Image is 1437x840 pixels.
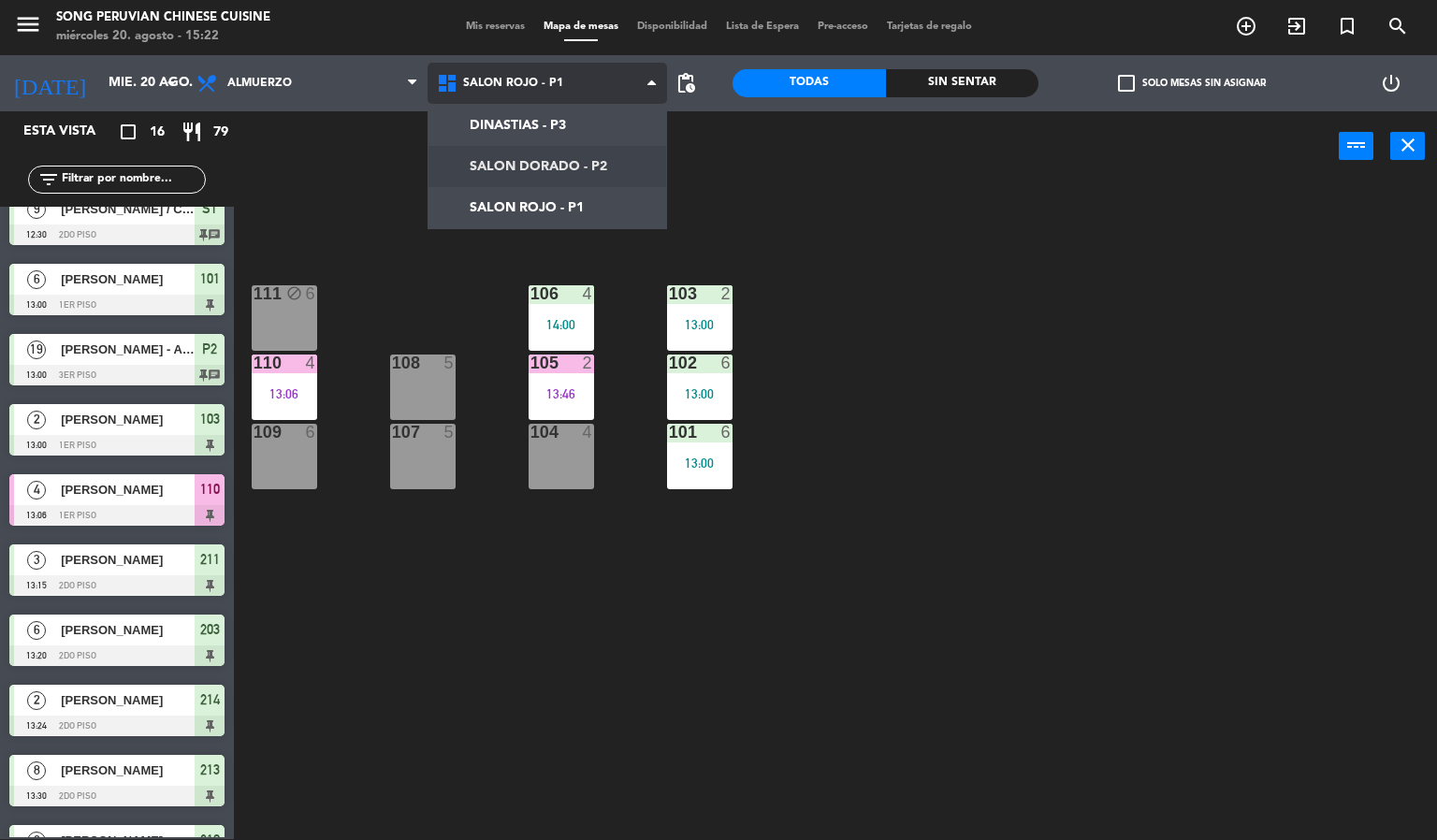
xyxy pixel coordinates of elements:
[27,340,46,359] span: 19
[583,285,594,302] div: 4
[27,270,46,289] span: 6
[27,621,46,640] span: 6
[667,318,733,331] div: 13:00
[428,105,667,146] a: DINASTIAS - P3
[669,285,670,302] div: 103
[14,10,42,38] i: menu
[61,410,195,429] span: [PERSON_NAME]
[721,424,733,441] div: 6
[27,411,46,429] span: 2
[675,72,697,94] span: pending_actions
[428,146,667,187] a: SALON DORADO - P2
[717,22,808,32] span: Lista de Espera
[1336,15,1358,37] i: turned_in_not
[202,197,217,220] span: S1
[1390,132,1425,160] button: close
[886,69,1039,97] div: Sin sentar
[61,269,195,289] span: [PERSON_NAME]
[200,408,220,430] span: 103
[254,285,254,302] div: 111
[669,424,670,441] div: 101
[534,22,628,32] span: Mapa de mesas
[9,121,135,143] div: Esta vista
[392,424,393,441] div: 107
[878,22,981,32] span: Tarjetas de regalo
[306,355,317,371] div: 4
[583,355,594,371] div: 2
[1380,72,1402,94] i: power_settings_new
[1118,75,1266,92] label: Solo mesas sin asignar
[1397,134,1419,156] i: close
[444,424,456,441] div: 5
[213,122,228,143] span: 79
[721,285,733,302] div: 2
[61,760,195,780] span: [PERSON_NAME]
[667,456,733,470] div: 13:00
[669,355,670,371] div: 102
[61,550,195,570] span: [PERSON_NAME]
[733,69,886,97] div: Todas
[200,478,220,500] span: 110
[457,22,534,32] span: Mis reservas
[1386,15,1409,37] i: search
[392,355,393,371] div: 108
[583,424,594,441] div: 4
[286,285,302,301] i: block
[27,481,46,500] span: 4
[1118,75,1135,92] span: check_box_outline_blank
[61,480,195,500] span: [PERSON_NAME]
[306,424,317,441] div: 6
[227,77,292,90] span: Almuerzo
[37,168,60,191] i: filter_list
[200,688,220,711] span: 214
[61,690,195,710] span: [PERSON_NAME]
[428,187,667,228] a: SALON ROJO - P1
[200,618,220,641] span: 203
[254,424,254,441] div: 109
[200,548,220,571] span: 211
[808,22,878,32] span: Pre-acceso
[150,122,165,143] span: 16
[306,285,317,302] div: 6
[529,387,594,400] div: 13:46
[444,355,456,371] div: 5
[60,169,205,190] input: Filtrar por nombre...
[14,10,42,45] button: menu
[61,199,195,219] span: [PERSON_NAME] / CHEF [PERSON_NAME]
[1235,15,1257,37] i: add_circle_outline
[27,691,46,710] span: 2
[200,268,220,290] span: 101
[721,355,733,371] div: 6
[1339,132,1373,160] button: power_input
[27,551,46,570] span: 3
[628,22,717,32] span: Disponibilidad
[27,200,46,219] span: 9
[530,285,531,302] div: 106
[252,387,317,400] div: 13:06
[202,338,217,360] span: P2
[530,355,531,371] div: 105
[61,620,195,640] span: [PERSON_NAME]
[117,121,139,143] i: crop_square
[61,340,195,359] span: [PERSON_NAME] - Asociación Automotriz del Perú
[56,8,270,27] div: Song Peruvian Chinese Cuisine
[27,761,46,780] span: 8
[529,318,594,331] div: 14:00
[530,424,531,441] div: 104
[1345,134,1368,156] i: power_input
[463,77,563,90] span: SALON ROJO - P1
[160,72,182,94] i: arrow_drop_down
[200,759,220,781] span: 213
[667,387,733,400] div: 13:00
[1285,15,1308,37] i: exit_to_app
[181,121,203,143] i: restaurant
[56,27,270,46] div: miércoles 20. agosto - 15:22
[254,355,254,371] div: 110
